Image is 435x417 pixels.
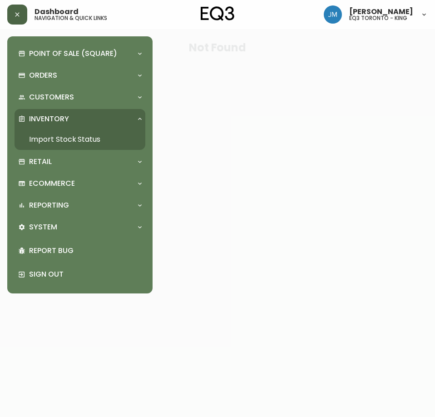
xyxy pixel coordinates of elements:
div: Orders [15,65,145,85]
div: Reporting [15,195,145,215]
img: b88646003a19a9f750de19192e969c24 [324,5,342,24]
span: Dashboard [35,8,79,15]
div: Sign Out [15,263,145,286]
div: Retail [15,152,145,172]
p: System [29,222,57,232]
p: Ecommerce [29,179,75,189]
div: Point of Sale (Square) [15,44,145,64]
div: Inventory [15,109,145,129]
p: Customers [29,92,74,102]
div: Ecommerce [15,174,145,194]
p: Point of Sale (Square) [29,49,117,59]
a: Import Stock Status [15,129,145,150]
h5: eq3 toronto - king [349,15,407,21]
p: Reporting [29,200,69,210]
p: Inventory [29,114,69,124]
p: Sign Out [29,269,142,279]
h5: navigation & quick links [35,15,107,21]
div: Report Bug [15,239,145,263]
p: Report Bug [29,246,142,256]
p: Retail [29,157,52,167]
div: System [15,217,145,237]
img: logo [201,6,234,21]
span: [PERSON_NAME] [349,8,413,15]
p: Orders [29,70,57,80]
div: Customers [15,87,145,107]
